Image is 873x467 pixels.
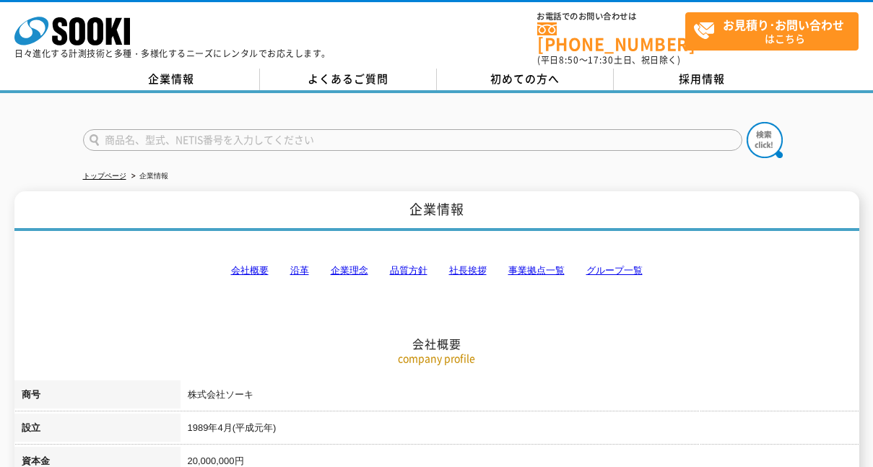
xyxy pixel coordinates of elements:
input: 商品名、型式、NETIS番号を入力してください [83,129,742,151]
a: 採用情報 [614,69,791,90]
a: トップページ [83,172,126,180]
p: 日々進化する計測技術と多種・多様化するニーズにレンタルでお応えします。 [14,49,331,58]
th: 商号 [14,380,181,414]
a: 沿革 [290,265,309,276]
span: 初めての方へ [490,71,560,87]
a: 会社概要 [231,265,269,276]
p: company profile [14,351,859,366]
li: 企業情報 [129,169,168,184]
a: よくあるご質問 [260,69,437,90]
span: (平日 ～ 土日、祝日除く) [537,53,680,66]
strong: お見積り･お問い合わせ [723,16,844,33]
td: 1989年4月(平成元年) [181,414,859,447]
a: [PHONE_NUMBER] [537,22,685,52]
a: 事業拠点一覧 [508,265,565,276]
h1: 企業情報 [14,191,859,231]
img: btn_search.png [747,122,783,158]
a: グループ一覧 [586,265,643,276]
th: 設立 [14,414,181,447]
a: 企業理念 [331,265,368,276]
span: 8:50 [559,53,579,66]
a: 社長挨拶 [449,265,487,276]
a: お見積り･お問い合わせはこちら [685,12,859,51]
a: 初めての方へ [437,69,614,90]
a: 企業情報 [83,69,260,90]
h2: 会社概要 [14,192,859,352]
span: お電話でのお問い合わせは [537,12,685,21]
span: 17:30 [588,53,614,66]
td: 株式会社ソーキ [181,380,859,414]
a: 品質方針 [390,265,427,276]
span: はこちら [693,13,858,49]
